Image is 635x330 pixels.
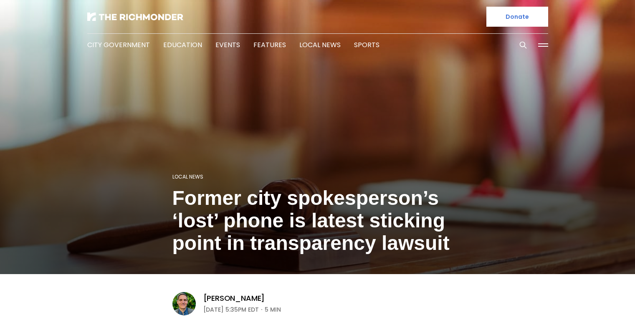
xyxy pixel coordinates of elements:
iframe: portal-trigger [564,289,635,330]
a: [PERSON_NAME] [203,293,265,303]
button: Search this site [517,39,529,51]
time: [DATE] 5:35PM EDT [203,305,259,315]
a: Features [253,40,286,50]
a: Local News [172,151,203,158]
a: Events [215,40,240,50]
img: The Richmonder [87,13,183,21]
a: Education [163,40,202,50]
span: 5 min [265,305,281,315]
h1: Former city spokesperson’s ‘lost’ phone is latest sticking point in transparency lawsuit [172,164,463,254]
a: Donate [486,7,548,27]
img: Graham Moomaw [172,292,196,315]
a: Local News [299,40,341,50]
a: City Government [87,40,150,50]
a: Sports [354,40,379,50]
